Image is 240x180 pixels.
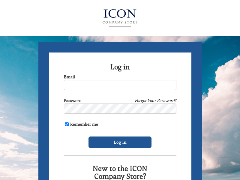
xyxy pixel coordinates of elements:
[65,122,69,126] input: Remember me
[64,74,75,80] label: Email
[64,121,98,127] label: Remember me
[135,97,176,103] a: Forgot Your Password?
[64,97,82,103] label: Password
[64,63,176,71] h2: Log in
[88,136,151,148] input: Log in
